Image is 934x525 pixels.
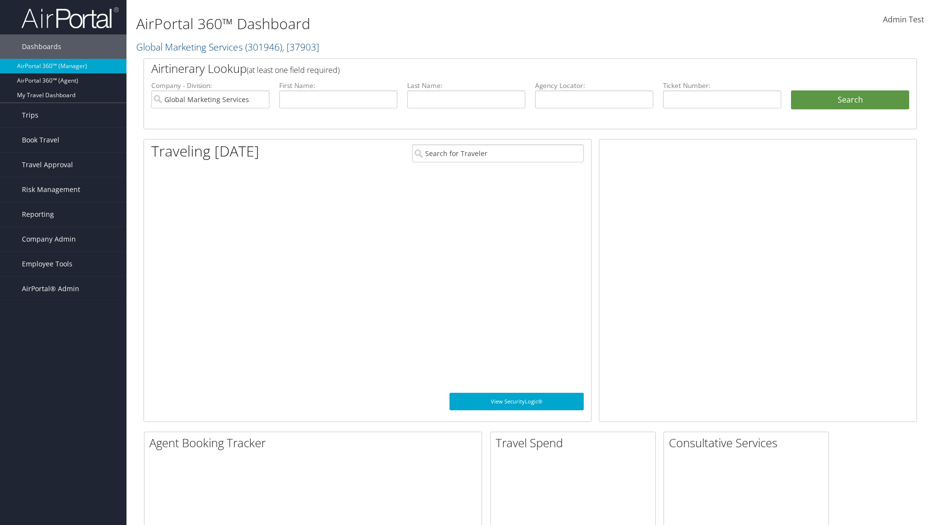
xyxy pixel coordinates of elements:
[412,144,584,162] input: Search for Traveler
[22,35,61,59] span: Dashboards
[151,60,845,77] h2: Airtinerary Lookup
[151,141,259,161] h1: Traveling [DATE]
[22,177,80,202] span: Risk Management
[22,277,79,301] span: AirPortal® Admin
[151,81,269,90] label: Company - Division:
[407,81,525,90] label: Last Name:
[449,393,584,410] a: View SecurityLogic®
[535,81,653,90] label: Agency Locator:
[21,6,119,29] img: airportal-logo.png
[22,153,73,177] span: Travel Approval
[22,103,38,127] span: Trips
[282,40,319,53] span: , [ 37903 ]
[22,128,59,152] span: Book Travel
[883,14,924,25] span: Admin Test
[22,252,72,276] span: Employee Tools
[149,435,482,451] h2: Agent Booking Tracker
[22,202,54,227] span: Reporting
[136,14,662,34] h1: AirPortal 360™ Dashboard
[245,40,282,53] span: ( 301946 )
[496,435,655,451] h2: Travel Spend
[22,227,76,251] span: Company Admin
[663,81,781,90] label: Ticket Number:
[136,40,319,53] a: Global Marketing Services
[279,81,397,90] label: First Name:
[883,5,924,35] a: Admin Test
[791,90,909,110] button: Search
[247,65,340,75] span: (at least one field required)
[669,435,828,451] h2: Consultative Services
